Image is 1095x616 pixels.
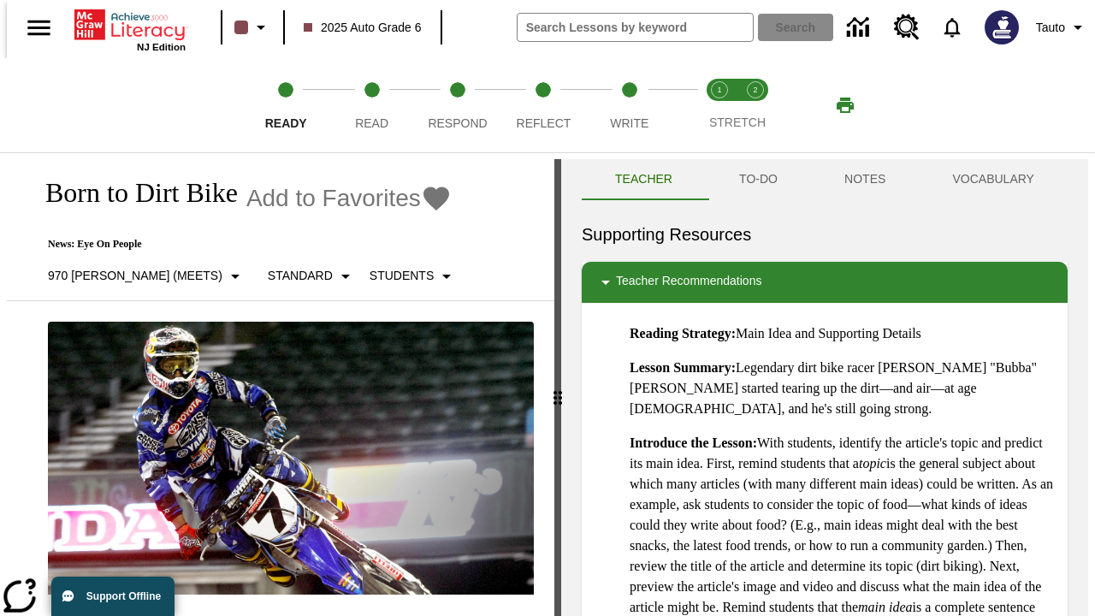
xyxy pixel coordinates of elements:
[228,12,278,43] button: Class color is dark brown. Change class color
[1029,12,1095,43] button: Profile/Settings
[630,358,1054,419] p: Legendary dirt bike racer [PERSON_NAME] "Bubba" [PERSON_NAME] started tearing up the dirt—and air...
[41,261,252,292] button: Select Lexile, 970 Lexile (Meets)
[7,159,554,607] div: reading
[51,577,175,616] button: Support Offline
[919,159,1068,200] button: VOCABULARY
[1036,19,1065,37] span: Tauto
[86,590,161,602] span: Support Offline
[561,159,1088,616] div: activity
[884,4,930,50] a: Resource Center, Will open in new tab
[630,326,736,341] strong: Reading Strategy:
[518,14,753,41] input: search field
[582,159,706,200] button: Teacher
[811,159,919,200] button: NOTES
[261,261,363,292] button: Scaffolds, Standard
[610,116,648,130] span: Write
[355,116,388,130] span: Read
[48,267,222,285] p: 970 [PERSON_NAME] (Meets)
[930,5,974,50] a: Notifications
[27,177,238,209] h1: Born to Dirt Bike
[74,6,186,52] div: Home
[858,600,913,614] em: main idea
[517,116,571,130] span: Reflect
[408,58,507,152] button: Respond step 3 of 5
[363,261,464,292] button: Select Student
[706,159,811,200] button: TO-DO
[582,262,1068,303] div: Teacher Recommendations
[137,42,186,52] span: NJ Edition
[709,115,766,129] span: STRETCH
[48,322,534,595] img: Motocross racer James Stewart flies through the air on his dirt bike.
[630,323,1054,344] p: Main Idea and Supporting Details
[246,183,452,213] button: Add to Favorites - Born to Dirt Bike
[616,272,761,293] p: Teacher Recommendations
[731,58,780,152] button: Stretch Respond step 2 of 2
[428,116,487,130] span: Respond
[322,58,421,152] button: Read step 2 of 5
[268,267,333,285] p: Standard
[837,4,884,51] a: Data Center
[27,238,464,251] p: News: Eye On People
[370,267,434,285] p: Students
[630,435,757,450] strong: Introduce the Lesson:
[582,221,1068,248] h6: Supporting Resources
[818,90,873,121] button: Print
[974,5,1029,50] button: Select a new avatar
[246,185,421,212] span: Add to Favorites
[236,58,335,152] button: Ready step 1 of 5
[265,116,307,130] span: Ready
[304,19,422,37] span: 2025 Auto Grade 6
[554,159,561,616] div: Press Enter or Spacebar and then press right and left arrow keys to move the slider
[582,159,1068,200] div: Instructional Panel Tabs
[695,58,744,152] button: Stretch Read step 1 of 2
[14,3,64,53] button: Open side menu
[630,360,736,375] strong: Lesson Summary:
[580,58,679,152] button: Write step 5 of 5
[859,456,886,471] em: topic
[753,86,757,94] text: 2
[494,58,593,152] button: Reflect step 4 of 5
[717,86,721,94] text: 1
[985,10,1019,44] img: Avatar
